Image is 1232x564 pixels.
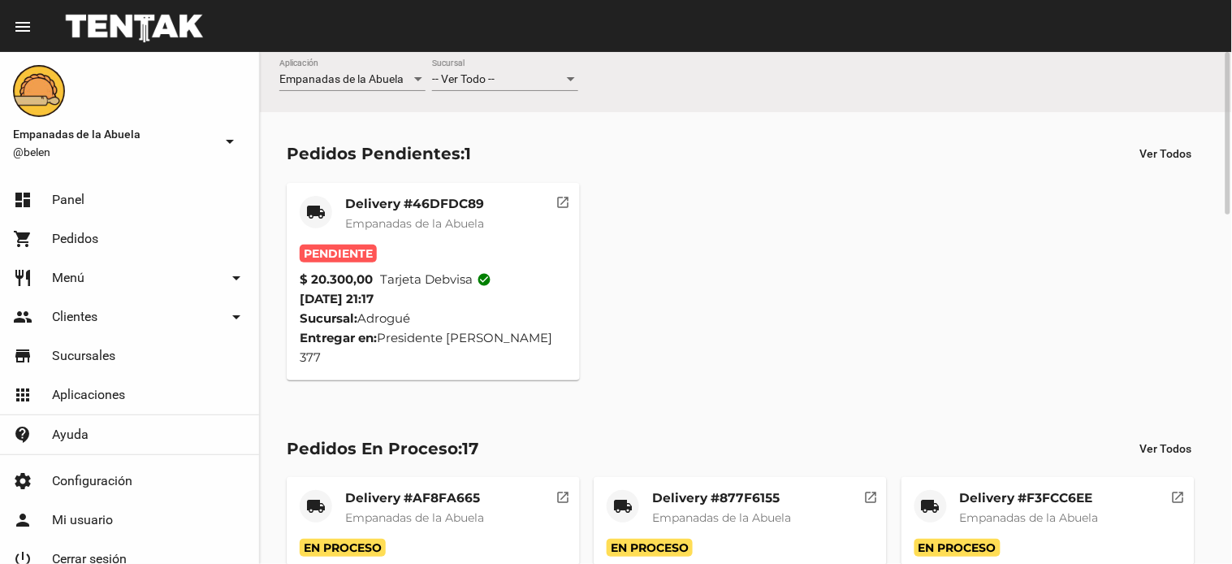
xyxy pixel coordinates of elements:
mat-icon: person [13,510,32,530]
mat-icon: menu [13,17,32,37]
mat-card-title: Delivery #AF8FA665 [345,490,484,506]
mat-card-title: Delivery #46DFDC89 [345,196,484,212]
mat-icon: settings [13,471,32,491]
span: Aplicaciones [52,387,125,403]
mat-icon: local_shipping [921,497,940,516]
mat-icon: local_shipping [306,202,326,222]
mat-icon: arrow_drop_down [227,268,246,288]
mat-icon: dashboard [13,190,32,210]
span: Empanadas de la Abuela [279,72,404,85]
mat-icon: shopping_cart [13,229,32,249]
mat-icon: open_in_new [863,488,878,502]
span: -- Ver Todo -- [432,72,495,85]
mat-icon: store [13,346,32,366]
div: Pedidos Pendientes: [287,141,471,167]
span: Panel [52,192,84,208]
strong: $ 20.300,00 [300,270,373,289]
span: Ver Todos [1140,442,1192,455]
mat-card-title: Delivery #F3FCC6EE [960,490,1099,506]
span: En Proceso [300,539,386,557]
mat-card-title: Delivery #877F6155 [652,490,791,506]
iframe: chat widget [1164,499,1216,548]
span: Menú [52,270,84,286]
span: En Proceso [914,539,1001,557]
span: Empanadas de la Abuela [13,124,214,144]
span: Ayuda [52,427,89,443]
div: Pedidos En Proceso: [287,436,478,462]
mat-icon: arrow_drop_down [220,132,240,151]
span: Clientes [52,309,97,325]
span: Sucursales [52,348,115,364]
mat-icon: arrow_drop_down [227,307,246,327]
mat-icon: check_circle [478,272,492,287]
span: Empanadas de la Abuela [960,510,1099,525]
button: Ver Todos [1127,139,1205,168]
span: @belen [13,144,214,160]
div: Adrogué [300,309,567,328]
mat-icon: local_shipping [613,497,633,516]
span: 1 [465,144,471,163]
span: [DATE] 21:17 [300,291,374,306]
span: Ver Todos [1140,147,1192,160]
span: Empanadas de la Abuela [345,216,484,231]
span: Tarjeta debvisa [380,270,492,289]
mat-icon: open_in_new [556,193,571,207]
span: Pendiente [300,245,377,262]
mat-icon: people [13,307,32,327]
span: Empanadas de la Abuela [652,510,791,525]
span: Configuración [52,473,132,489]
span: Mi usuario [52,512,113,528]
span: 17 [462,439,478,458]
mat-icon: open_in_new [1171,488,1186,502]
mat-icon: contact_support [13,425,32,445]
div: Presidente [PERSON_NAME] 377 [300,328,567,367]
mat-icon: local_shipping [306,497,326,516]
span: Empanadas de la Abuela [345,510,484,525]
button: Ver Todos [1127,434,1205,463]
mat-icon: restaurant [13,268,32,288]
span: En Proceso [607,539,693,557]
span: Pedidos [52,231,98,247]
strong: Entregar en: [300,330,377,345]
mat-icon: open_in_new [556,488,571,502]
mat-icon: apps [13,385,32,405]
img: f0136945-ed32-4f7c-91e3-a375bc4bb2c5.png [13,65,65,117]
strong: Sucursal: [300,310,357,326]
